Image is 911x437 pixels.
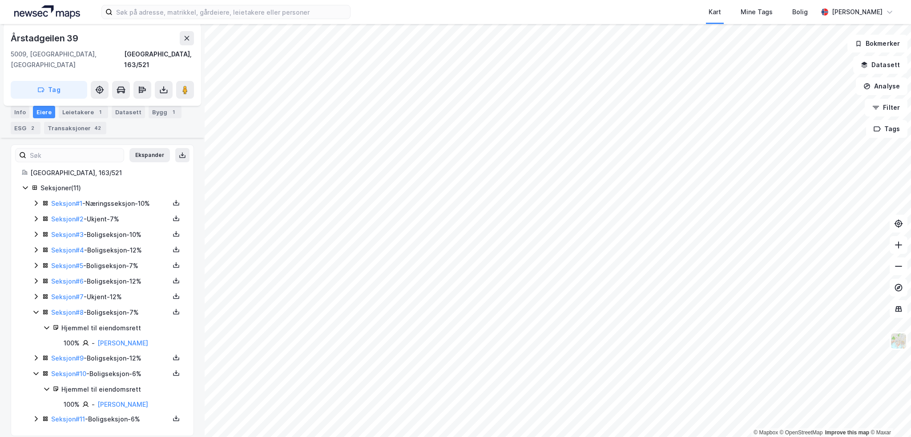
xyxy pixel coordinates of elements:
div: - Boligseksjon - 7% [51,307,169,318]
iframe: Chat Widget [867,394,911,437]
div: Info [11,106,29,118]
div: 5009, [GEOGRAPHIC_DATA], [GEOGRAPHIC_DATA] [11,49,124,70]
a: Seksjon#8 [51,309,84,316]
div: 100% [64,338,80,349]
div: [GEOGRAPHIC_DATA], 163/521 [30,168,183,178]
a: Seksjon#10 [51,370,86,377]
a: [PERSON_NAME] [97,339,148,347]
div: 1 [96,108,105,116]
div: Kart [709,7,721,17]
a: [PERSON_NAME] [97,401,148,408]
div: - Boligseksjon - 6% [51,414,169,425]
button: Tags [866,120,907,138]
div: Datasett [112,106,145,118]
div: [GEOGRAPHIC_DATA], 163/521 [124,49,194,70]
a: Seksjon#9 [51,354,84,362]
input: Søk [26,148,124,162]
div: - Boligseksjon - 12% [51,245,169,256]
a: Seksjon#6 [51,277,84,285]
div: - Boligseksjon - 12% [51,276,169,287]
a: Seksjon#5 [51,262,83,269]
div: - Boligseksjon - 10% [51,229,169,240]
div: 1 [169,108,178,116]
div: Leietakere [59,106,108,118]
div: - [92,399,95,410]
div: 2 [28,124,37,132]
div: - Boligseksjon - 12% [51,353,169,364]
input: Søk på adresse, matrikkel, gårdeiere, leietakere eller personer [113,5,350,19]
button: Bokmerker [847,35,907,52]
a: OpenStreetMap [780,429,823,436]
div: Hjemmel til eiendomsrett [61,384,183,395]
button: Filter [865,99,907,116]
div: - Ukjent - 12% [51,292,169,302]
div: [PERSON_NAME] [832,7,883,17]
div: Seksjoner ( 11 ) [40,183,183,193]
div: Hjemmel til eiendomsrett [61,323,183,333]
div: Transaksjoner [44,122,106,134]
div: ESG [11,122,40,134]
button: Ekspander [129,148,170,162]
div: 100% [64,399,80,410]
div: Kontrollprogram for chat [867,394,911,437]
div: - Næringsseksjon - 10% [51,198,169,209]
div: Eiere [33,106,55,118]
img: logo.a4113a55bc3d86da70a041830d287a7e.svg [14,5,80,19]
button: Analyse [856,77,907,95]
img: Z [890,333,907,349]
div: - [92,338,95,349]
div: - Boligseksjon - 6% [51,369,169,379]
a: Seksjon#3 [51,231,84,238]
a: Seksjon#1 [51,200,82,207]
a: Improve this map [825,429,869,436]
div: Mine Tags [741,7,773,17]
div: 42 [93,124,103,132]
div: Bygg [149,106,181,118]
a: Mapbox [754,429,778,436]
button: Tag [11,81,87,99]
a: Seksjon#7 [51,293,84,301]
div: - Ukjent - 7% [51,214,169,225]
div: Bolig [792,7,808,17]
button: Datasett [853,56,907,74]
a: Seksjon#2 [51,215,84,223]
div: - Boligseksjon - 7% [51,261,169,271]
a: Seksjon#4 [51,246,84,254]
div: Årstadgeilen 39 [11,31,80,45]
a: Seksjon#11 [51,415,85,423]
